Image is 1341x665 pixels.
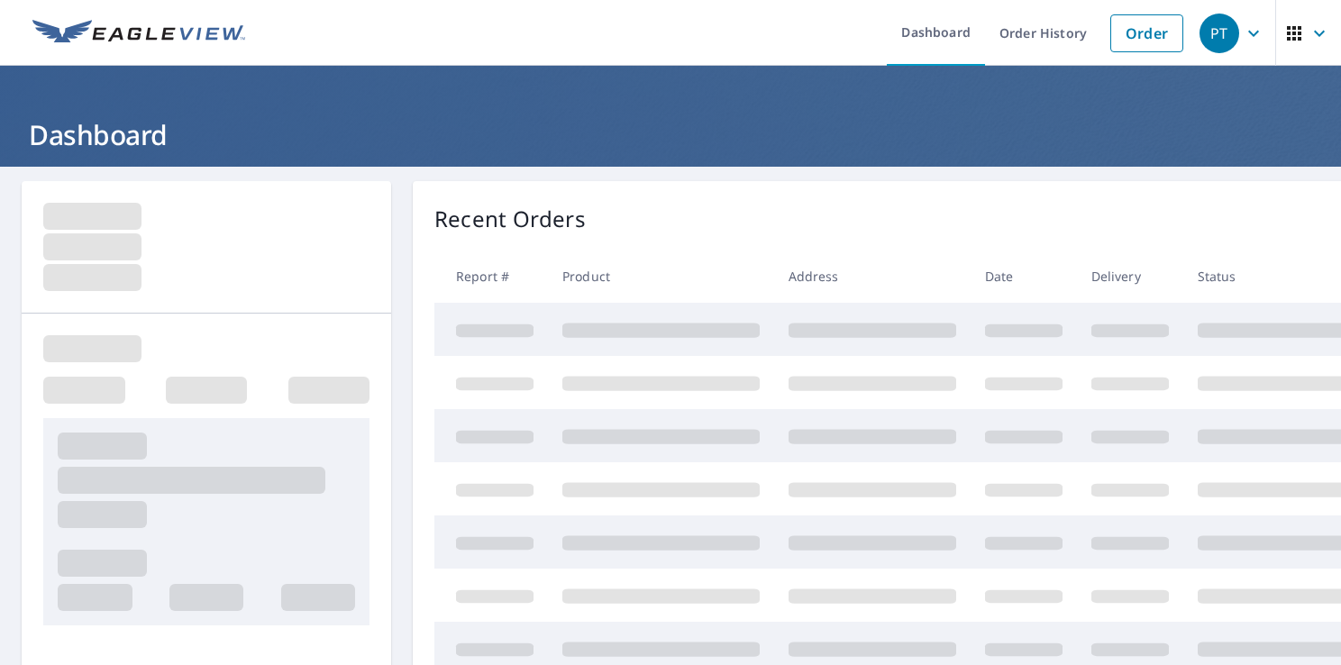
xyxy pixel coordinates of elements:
[774,250,971,303] th: Address
[548,250,774,303] th: Product
[1200,14,1239,53] div: PT
[971,250,1077,303] th: Date
[32,20,245,47] img: EV Logo
[434,250,548,303] th: Report #
[22,116,1319,153] h1: Dashboard
[434,203,586,235] p: Recent Orders
[1077,250,1183,303] th: Delivery
[1110,14,1183,52] a: Order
